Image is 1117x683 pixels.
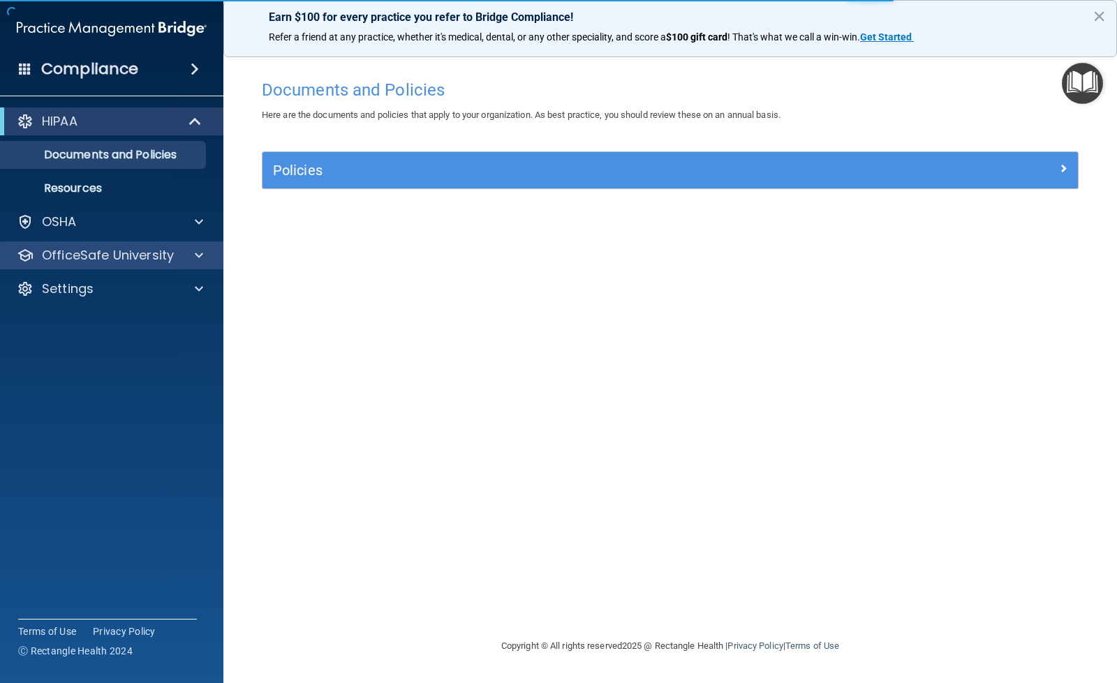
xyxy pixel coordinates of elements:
a: Get Started [860,31,914,43]
a: Terms of Use [18,624,76,638]
a: Privacy Policy [727,640,783,651]
span: ! That's what we call a win-win. [727,31,860,43]
h5: Policies [273,163,864,178]
h4: Documents and Policies [262,81,1079,99]
span: Here are the documents and policies that apply to your organization. As best practice, you should... [262,110,781,120]
a: Settings [17,280,203,297]
p: Resources [9,181,200,195]
span: Ⓒ Rectangle Health 2024 [18,644,133,658]
h4: Compliance [41,59,138,79]
strong: $100 gift card [666,31,727,43]
a: OSHA [17,213,203,230]
p: OSHA [42,213,77,230]
div: Copyright © All rights reserved 2025 @ Rectangle Health | | [415,624,925,668]
p: Settings [42,280,94,297]
a: Terms of Use [785,640,839,651]
button: Open Resource Center [1062,63,1103,104]
p: Earn $100 for every practice you refer to Bridge Compliance! [269,10,1072,24]
p: OfficeSafe University [42,247,174,264]
button: Close [1093,5,1106,27]
a: Policies [273,159,1067,181]
a: Privacy Policy [93,624,156,638]
a: OfficeSafe University [17,247,203,264]
p: HIPAA [42,113,77,130]
span: Refer a friend at any practice, whether it's medical, dental, or any other speciality, and score a [269,31,666,43]
a: HIPAA [17,113,202,130]
p: Documents and Policies [9,148,200,162]
img: PMB logo [17,15,207,43]
strong: Get Started [860,31,912,43]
